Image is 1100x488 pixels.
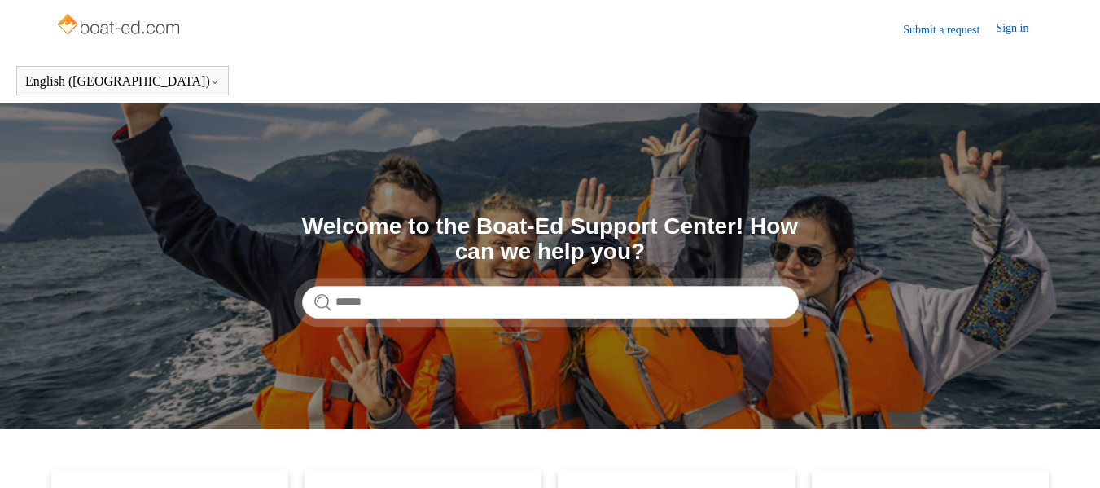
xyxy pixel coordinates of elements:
[996,20,1045,39] a: Sign in
[302,214,799,265] h1: Welcome to the Boat-Ed Support Center! How can we help you?
[302,286,799,319] input: Search
[25,74,220,89] button: English ([GEOGRAPHIC_DATA])
[55,10,185,42] img: Boat-Ed Help Center home page
[1058,446,1100,488] div: Live chat
[903,21,996,38] a: Submit a request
